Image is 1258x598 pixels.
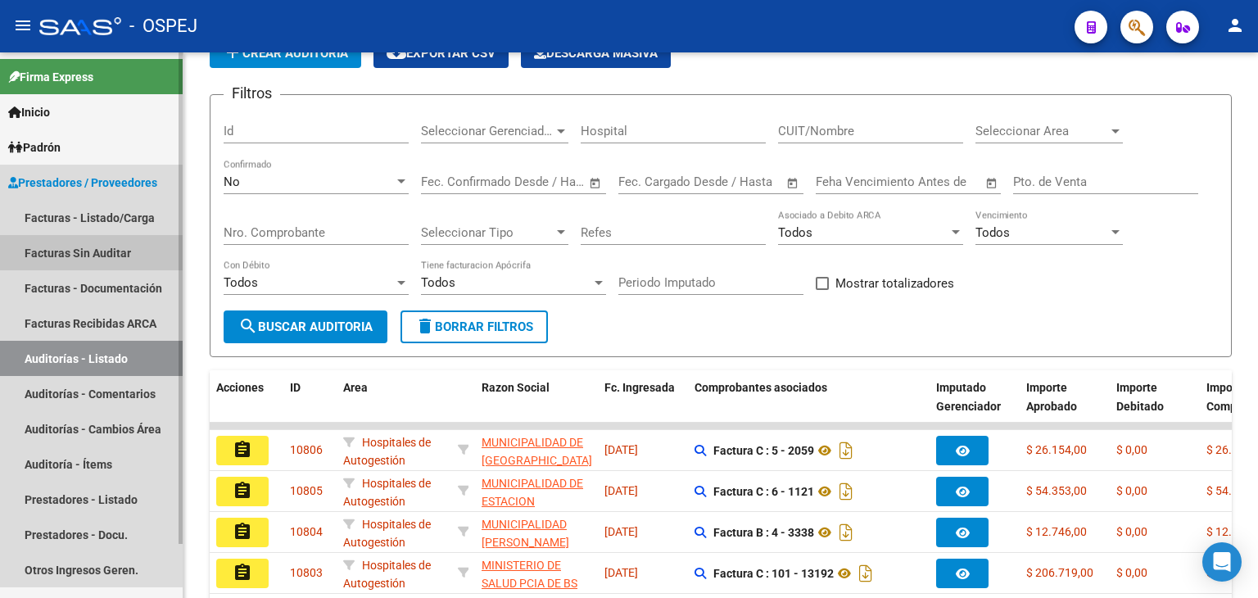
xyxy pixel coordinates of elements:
[778,225,812,240] span: Todos
[290,443,323,456] span: 10806
[8,68,93,86] span: Firma Express
[421,174,487,189] input: Fecha inicio
[290,525,323,538] span: 10804
[387,46,496,61] span: Exportar CSV
[373,39,509,68] button: Exportar CSV
[835,478,857,505] i: Descargar documento
[482,381,550,394] span: Razon Social
[604,484,638,497] span: [DATE]
[343,518,431,550] span: Hospitales de Autogestión
[475,370,598,442] datatable-header-cell: Razon Social
[618,174,685,189] input: Fecha inicio
[233,563,252,582] mat-icon: assignment
[975,225,1010,240] span: Todos
[13,16,33,35] mat-icon: menu
[835,274,954,293] span: Mostrar totalizadores
[930,370,1020,442] datatable-header-cell: Imputado Gerenciador
[1202,542,1242,582] div: Open Intercom Messenger
[233,522,252,541] mat-icon: assignment
[8,138,61,156] span: Padrón
[224,275,258,290] span: Todos
[1116,443,1147,456] span: $ 0,00
[713,567,834,580] strong: Factura C : 101 - 13192
[337,370,451,442] datatable-header-cell: Area
[1020,370,1110,442] datatable-header-cell: Importe Aprobado
[415,319,533,334] span: Borrar Filtros
[713,526,814,539] strong: Factura B : 4 - 3338
[224,82,280,105] h3: Filtros
[1116,525,1147,538] span: $ 0,00
[1026,566,1093,579] span: $ 206.719,00
[129,8,197,44] span: - OSPEJ
[835,437,857,464] i: Descargar documento
[855,560,876,587] i: Descargar documento
[210,370,283,442] datatable-header-cell: Acciones
[290,381,301,394] span: ID
[936,381,1001,413] span: Imputado Gerenciador
[290,566,323,579] span: 10803
[604,381,675,394] span: Fc. Ingresada
[224,310,387,343] button: Buscar Auditoria
[604,566,638,579] span: [DATE]
[1026,443,1087,456] span: $ 26.154,00
[502,174,581,189] input: Fecha fin
[482,518,592,569] span: MUNICIPALIDAD [PERSON_NAME][GEOGRAPHIC_DATA]
[210,39,361,68] button: Crear Auditoría
[216,381,264,394] span: Acciones
[598,370,688,442] datatable-header-cell: Fc. Ingresada
[482,436,592,468] span: MUNICIPALIDAD DE [GEOGRAPHIC_DATA]
[482,477,583,528] span: MUNICIPALIDAD DE ESTACION [PERSON_NAME]
[482,556,591,591] div: - 30626983398
[290,484,323,497] span: 10805
[224,174,240,189] span: No
[1110,370,1200,442] datatable-header-cell: Importe Debitado
[835,519,857,546] i: Descargar documento
[482,515,591,550] div: - 30999012333
[1116,381,1164,413] span: Importe Debitado
[1026,381,1077,413] span: Importe Aprobado
[8,174,157,192] span: Prestadores / Proveedores
[713,444,814,457] strong: Factura C : 5 - 2059
[233,440,252,460] mat-icon: assignment
[343,436,431,468] span: Hospitales de Autogestión
[238,316,258,336] mat-icon: search
[343,477,431,509] span: Hospitales de Autogestión
[699,174,779,189] input: Fecha fin
[534,46,658,61] span: Descarga Masiva
[421,275,455,290] span: Todos
[983,174,1002,193] button: Open calendar
[586,174,605,193] button: Open calendar
[784,174,803,193] button: Open calendar
[421,124,554,138] span: Seleccionar Gerenciador
[233,481,252,501] mat-icon: assignment
[223,46,348,61] span: Crear Auditoría
[521,39,671,68] app-download-masive: Descarga masiva de comprobantes (adjuntos)
[1026,525,1087,538] span: $ 12.746,00
[688,370,930,442] datatable-header-cell: Comprobantes asociados
[1116,566,1147,579] span: $ 0,00
[387,43,406,62] mat-icon: cloud_download
[482,474,591,509] div: - 30655791635
[415,316,435,336] mat-icon: delete
[1026,484,1087,497] span: $ 54.353,00
[400,310,548,343] button: Borrar Filtros
[1116,484,1147,497] span: $ 0,00
[1225,16,1245,35] mat-icon: person
[238,319,373,334] span: Buscar Auditoria
[604,525,638,538] span: [DATE]
[604,443,638,456] span: [DATE]
[482,433,591,468] div: - 30999227712
[8,103,50,121] span: Inicio
[343,381,368,394] span: Area
[695,381,827,394] span: Comprobantes asociados
[421,225,554,240] span: Seleccionar Tipo
[975,124,1108,138] span: Seleccionar Area
[343,559,431,591] span: Hospitales de Autogestión
[713,485,814,498] strong: Factura C : 6 - 1121
[283,370,337,442] datatable-header-cell: ID
[223,43,242,62] mat-icon: add
[521,39,671,68] button: Descarga Masiva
